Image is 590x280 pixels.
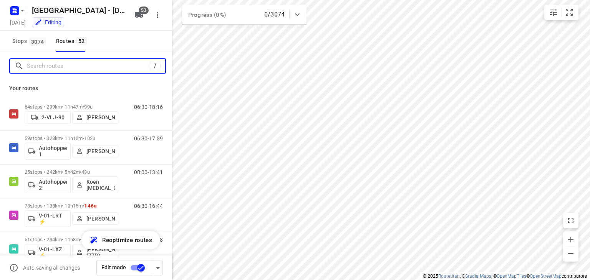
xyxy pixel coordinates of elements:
button: [PERSON_NAME] [72,145,118,157]
span: 103u [84,135,95,141]
p: 64 stops • 299km • 11h47m [25,104,118,110]
span: 100u [81,237,93,242]
a: OpenStreetMap [530,273,562,279]
p: Koen [MEDICAL_DATA] [86,179,115,191]
p: V-01-LXZ ⚡ [39,246,67,259]
span: • [80,169,81,175]
button: Reoptimize routes [81,231,160,249]
a: OpenMapTiles [497,273,526,279]
button: [PERSON_NAME] [72,212,118,225]
span: 43u [81,169,89,175]
button: V-01-LRT ⚡ [25,210,71,227]
p: 2-VLJ-90 [41,114,65,120]
div: Progress (0%)0/3074 [182,5,307,25]
button: 2-VLJ-90 [25,111,71,124]
button: [PERSON_NAME] [72,111,118,124]
div: You are currently in edit mode. [35,18,61,26]
span: 53 [139,7,149,14]
p: Autohopper 1 [39,145,67,157]
span: • [83,203,84,209]
p: Autohopper 2 [39,179,67,191]
p: 06:30-18:16 [134,104,163,110]
button: Autohopper 1 [25,143,71,160]
button: More [150,7,165,23]
button: Map settings [546,5,561,20]
p: 0/3074 [264,10,285,19]
span: 3074 [29,38,46,45]
button: Koen [MEDICAL_DATA] [72,176,118,193]
p: Auto-saving all changes [23,265,80,271]
span: • [83,104,84,110]
a: Routetitan [438,273,460,279]
span: • [83,135,84,141]
input: Search routes [27,60,150,72]
p: 06:30-16:44 [134,203,163,209]
li: © 2025 , © , © © contributors [423,273,587,279]
span: • [80,237,81,242]
div: / [150,62,161,70]
a: Stadia Maps [465,273,491,279]
p: [PERSON_NAME] [86,114,115,120]
button: [PERSON_NAME] (ZZP) [72,244,118,261]
p: Your routes [9,84,163,92]
p: 08:00-13:41 [134,169,163,175]
p: V-01-LRT ⚡ [39,212,67,225]
p: [PERSON_NAME] (ZZP) [86,246,115,259]
button: Fit zoom [562,5,577,20]
div: Routes [56,36,89,46]
span: Edit mode [101,264,126,270]
h5: Rename [29,4,128,16]
button: Autohopper 2 [25,176,71,193]
p: 59 stops • 323km • 11h10m [25,135,118,141]
span: 99u [84,104,92,110]
span: 146u [84,203,96,209]
span: Reoptimize routes [102,235,152,245]
p: 25 stops • 242km • 5h42m [25,169,118,175]
p: [PERSON_NAME] [86,148,115,154]
p: 06:30-17:39 [134,135,163,142]
span: Stops [12,36,48,46]
div: Driver app settings [153,263,162,272]
h5: Project date [7,18,29,27]
span: 52 [76,37,87,44]
p: 51 stops • 234km • 11h8m [25,237,118,242]
span: Progress (0%) [188,12,226,18]
p: 78 stops • 138km • 10h15m [25,203,118,209]
div: small contained button group [544,5,578,20]
button: V-01-LXZ ⚡ [25,244,71,261]
button: 53 [131,7,147,23]
p: [PERSON_NAME] [86,216,115,222]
